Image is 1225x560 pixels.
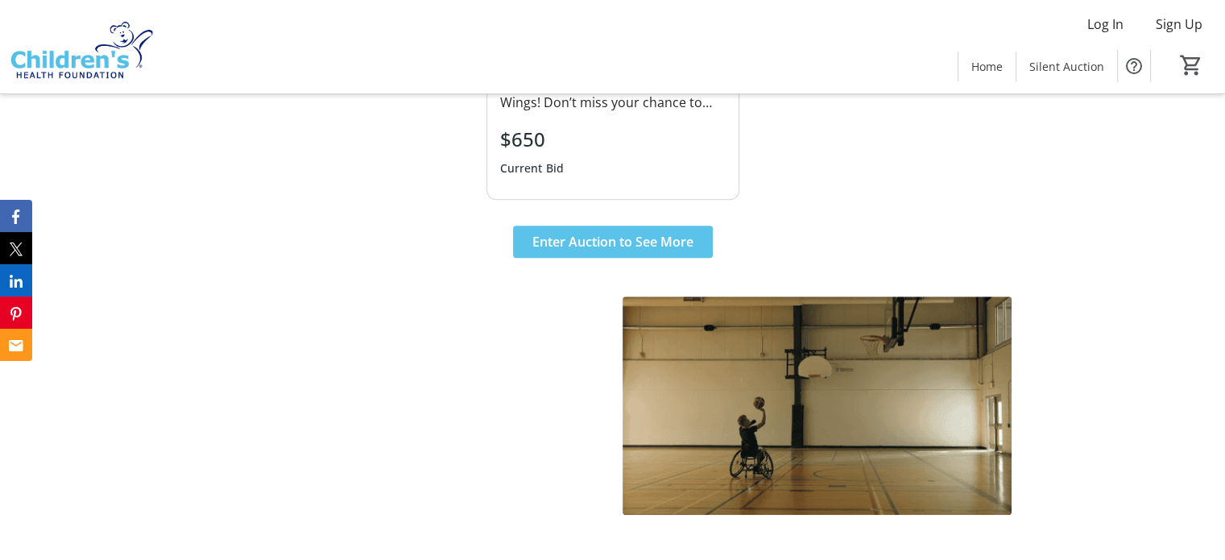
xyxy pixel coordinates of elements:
[1143,11,1215,37] button: Sign Up
[958,52,1016,81] a: Home
[1029,58,1104,75] span: Silent Auction
[1177,51,1206,80] button: Cart
[971,58,1003,75] span: Home
[532,232,693,251] span: Enter Auction to See More
[500,154,565,183] div: Current Bid
[513,226,713,258] button: Enter Auction to See More
[500,125,565,154] div: $650
[1118,50,1150,82] button: Help
[623,297,1012,516] img: undefined
[1156,15,1202,34] span: Sign Up
[1016,52,1117,81] a: Silent Auction
[1074,11,1136,37] button: Log In
[1087,15,1124,34] span: Log In
[10,6,153,87] img: Children's Health Foundation's Logo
